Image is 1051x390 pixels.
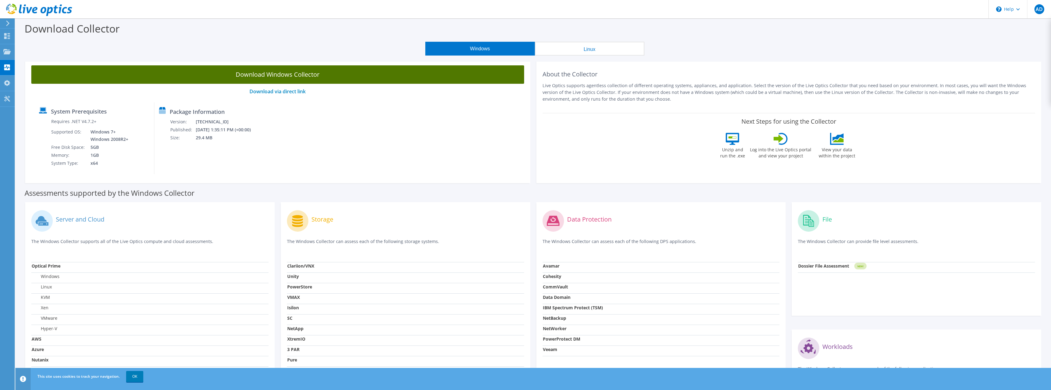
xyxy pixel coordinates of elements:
[287,305,299,311] strong: Isilon
[287,284,312,290] strong: PowerStore
[25,190,195,196] label: Assessments supported by the Windows Collector
[543,273,561,279] strong: Cohesity
[543,336,580,342] strong: PowerProtect DM
[51,151,86,159] td: Memory:
[249,88,306,95] a: Download via direct link
[32,273,60,280] label: Windows
[51,108,107,114] label: System Prerequisites
[287,326,303,331] strong: NetApp
[535,42,644,56] button: Linux
[822,344,853,350] label: Workloads
[170,109,225,115] label: Package Information
[543,315,566,321] strong: NetBackup
[25,21,120,36] label: Download Collector
[51,143,86,151] td: Free Disk Space:
[718,145,747,159] label: Unzip and run the .exe
[32,315,57,321] label: VMware
[425,42,535,56] button: Windows
[567,216,612,222] label: Data Protection
[126,371,143,382] a: OK
[996,6,1002,12] svg: \n
[32,346,44,352] strong: Azure
[815,145,859,159] label: View your data within the project
[1034,4,1044,14] span: AD
[287,346,299,352] strong: 3 PAR
[31,65,524,84] a: Download Windows Collector
[31,238,269,251] p: The Windows Collector supports all of the Live Optics compute and cloud assessments.
[543,326,566,331] strong: NetWorker
[543,346,557,352] strong: Veeam
[287,336,305,342] strong: XtremIO
[287,367,302,373] strong: Hitachi
[287,294,300,300] strong: VMAX
[51,159,86,167] td: System Type:
[32,357,48,363] strong: Nutanix
[86,128,129,143] td: Windows 7+ Windows 2008R2+
[170,126,195,134] td: Published:
[195,134,259,142] td: 29.4 MB
[543,263,559,269] strong: Avamar
[51,128,86,143] td: Supported OS:
[287,263,314,269] strong: Clariion/VNX
[798,238,1035,251] p: The Windows Collector can provide file level assessments.
[311,216,333,222] label: Storage
[32,294,50,300] label: KVM
[86,143,129,151] td: 5GB
[287,357,297,363] strong: Pure
[170,134,195,142] td: Size:
[750,145,812,159] label: Log into the Live Optics portal and view your project
[32,284,52,290] label: Linux
[32,305,48,311] label: Xen
[543,71,1035,78] h2: About the Collector
[32,336,41,342] strong: AWS
[287,273,299,279] strong: Unity
[798,263,849,269] strong: Dossier File Assessment
[543,82,1035,102] p: Live Optics supports agentless collection of different operating systems, appliances, and applica...
[195,126,259,134] td: [DATE] 1:35:11 PM (+00:00)
[287,315,292,321] strong: SC
[798,365,1035,378] p: The Windows Collector can assess each of the following applications.
[543,238,780,251] p: The Windows Collector can assess each of the following DPS applications.
[32,326,57,332] label: Hyper-V
[51,118,96,125] label: Requires .NET V4.7.2+
[741,118,836,125] label: Next Steps for using the Collector
[195,118,259,126] td: [TECHNICAL_ID]
[86,159,129,167] td: x64
[37,374,120,379] span: This site uses cookies to track your navigation.
[857,265,864,268] tspan: NEW!
[543,284,568,290] strong: CommVault
[543,294,570,300] strong: Data Domain
[86,151,129,159] td: 1GB
[32,263,60,269] strong: Optical Prime
[32,367,67,373] strong: RAPID Discovery
[822,216,832,222] label: File
[543,305,603,311] strong: IBM Spectrum Protect (TSM)
[287,238,524,251] p: The Windows Collector can assess each of the following storage systems.
[56,216,104,222] label: Server and Cloud
[170,118,195,126] td: Version:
